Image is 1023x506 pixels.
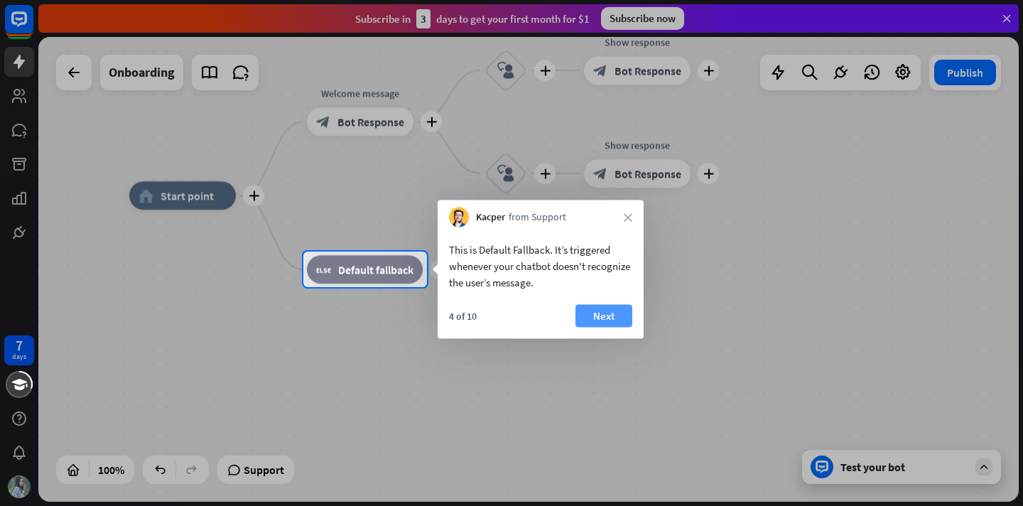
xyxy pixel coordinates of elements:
[509,210,566,225] span: from Support
[624,213,632,222] i: close
[316,262,331,276] i: block_fallback
[338,262,413,276] span: Default fallback
[575,305,632,328] button: Next
[476,210,505,225] span: Kacper
[449,242,632,291] div: This is Default Fallback. It’s triggered whenever your chatbot doesn't recognize the user’s message.
[449,310,477,323] div: 4 of 10
[11,6,54,48] button: Open LiveChat chat widget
